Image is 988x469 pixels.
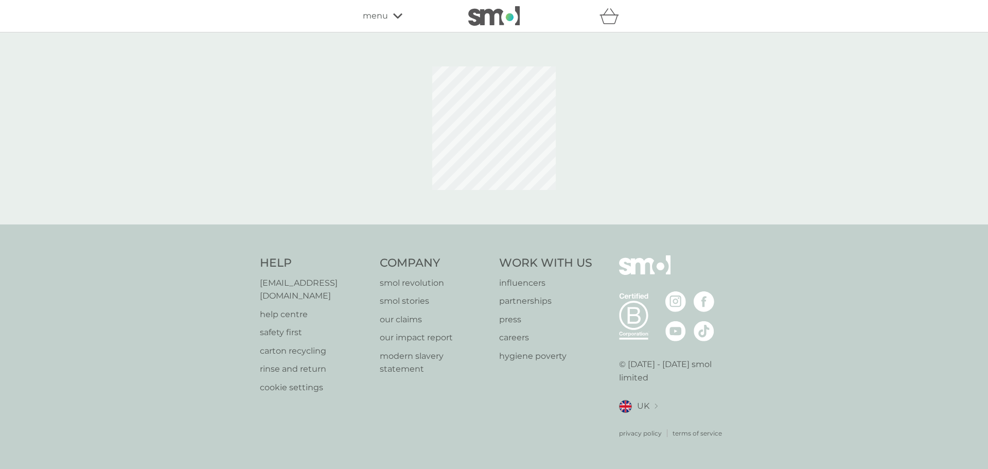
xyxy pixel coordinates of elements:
a: modern slavery statement [380,350,489,376]
a: rinse and return [260,362,369,376]
h4: Help [260,255,369,271]
a: influencers [499,276,592,290]
a: smol stories [380,294,489,308]
a: cookie settings [260,381,369,394]
div: basket [599,6,625,26]
a: privacy policy [619,428,662,438]
a: safety first [260,326,369,339]
img: smol [468,6,520,26]
a: our claims [380,313,489,326]
img: visit the smol Tiktok page [694,321,714,341]
a: hygiene poverty [499,350,592,363]
a: our impact report [380,331,489,344]
img: smol [619,255,671,290]
h4: Work With Us [499,255,592,271]
img: select a new location [655,404,658,409]
img: visit the smol Facebook page [694,291,714,312]
a: help centre [260,308,369,321]
a: careers [499,331,592,344]
a: [EMAIL_ADDRESS][DOMAIN_NAME] [260,276,369,303]
a: smol revolution [380,276,489,290]
p: © [DATE] - [DATE] smol limited [619,358,729,384]
span: UK [637,399,649,413]
span: menu [363,9,388,23]
img: UK flag [619,400,632,413]
a: terms of service [673,428,722,438]
img: visit the smol Instagram page [665,291,686,312]
img: visit the smol Youtube page [665,321,686,341]
a: carton recycling [260,344,369,358]
a: press [499,313,592,326]
h4: Company [380,255,489,271]
a: partnerships [499,294,592,308]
